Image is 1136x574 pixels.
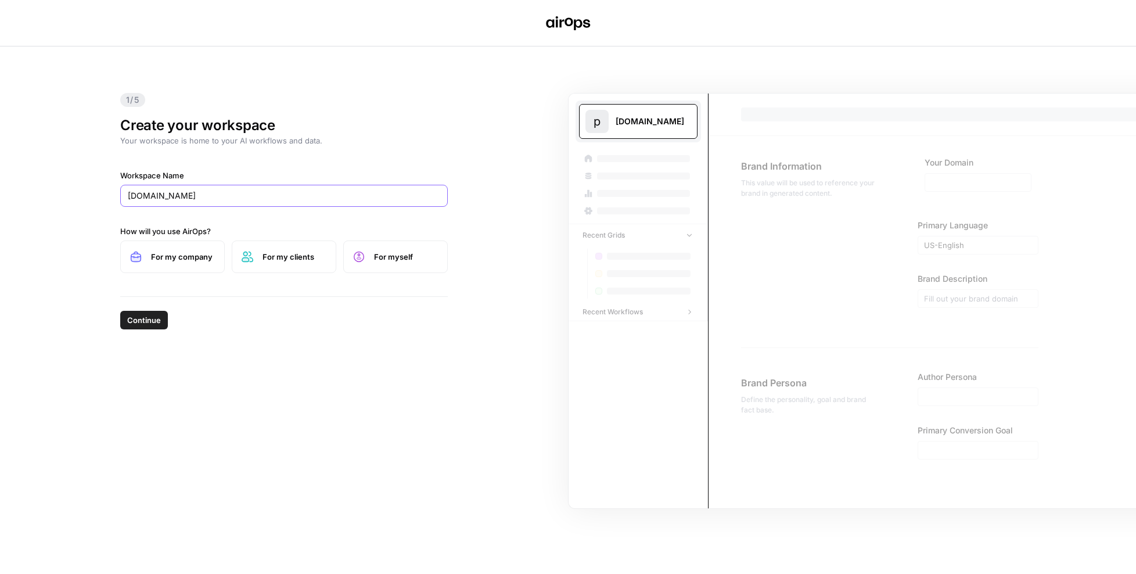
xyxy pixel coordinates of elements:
label: Workspace Name [120,170,448,181]
label: How will you use AirOps? [120,225,448,237]
span: Continue [127,314,161,326]
span: For myself [374,251,438,263]
p: Your workspace is home to your AI workflows and data. [120,135,448,146]
span: 1/5 [120,93,145,107]
input: SpaceOps [128,190,440,202]
span: p [594,113,601,130]
span: For my clients [263,251,326,263]
button: Continue [120,311,168,329]
span: For my company [151,251,215,263]
h1: Create your workspace [120,116,448,135]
